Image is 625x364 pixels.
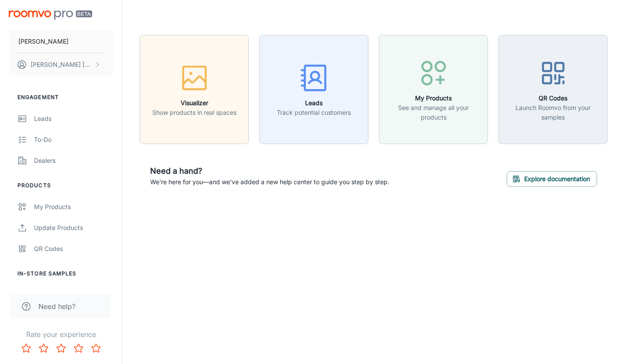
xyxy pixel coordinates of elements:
[379,35,488,144] button: My ProductsSee and manage all your products
[140,35,249,144] button: VisualizerShow products in real spaces
[498,35,608,144] button: QR CodesLaunch Roomvo from your samples
[34,202,113,212] div: My Products
[504,103,602,122] p: Launch Roomvo from your samples
[379,84,488,93] a: My ProductsSee and manage all your products
[259,35,368,144] button: LeadsTrack potential customers
[18,37,69,46] p: [PERSON_NAME]
[152,98,237,108] h6: Visualizer
[385,93,482,103] h6: My Products
[9,10,92,20] img: Roomvo PRO Beta
[385,103,482,122] p: See and manage all your products
[498,84,608,93] a: QR CodesLaunch Roomvo from your samples
[9,30,113,53] button: [PERSON_NAME]
[277,98,351,108] h6: Leads
[277,108,351,117] p: Track potential customers
[152,108,237,117] p: Show products in real spaces
[34,156,113,165] div: Dealers
[507,171,597,187] button: Explore documentation
[9,53,113,76] button: [PERSON_NAME] [PERSON_NAME]
[507,174,597,182] a: Explore documentation
[259,84,368,93] a: LeadsTrack potential customers
[504,93,602,103] h6: QR Codes
[150,165,389,177] h6: Need a hand?
[31,60,92,69] p: [PERSON_NAME] [PERSON_NAME]
[34,135,113,144] div: To-do
[34,223,113,233] div: Update Products
[150,177,389,187] p: We're here for you—and we've added a new help center to guide you step by step.
[34,114,113,124] div: Leads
